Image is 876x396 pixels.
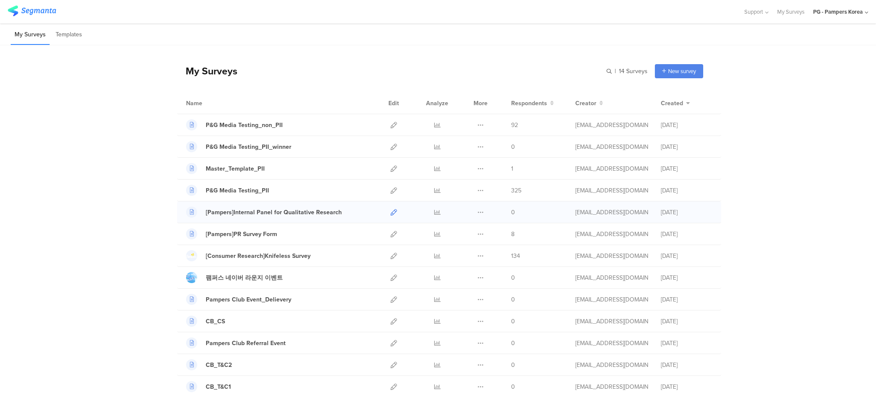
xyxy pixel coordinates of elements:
[575,382,648,391] div: park.m.3@pg.com
[575,121,648,130] div: park.m.3@pg.com
[186,99,237,108] div: Name
[575,208,648,217] div: park.m.3@pg.com
[11,25,50,45] li: My Surveys
[661,317,712,326] div: [DATE]
[511,251,520,260] span: 134
[206,230,277,239] div: [Pampers]PR Survey Form
[206,382,231,391] div: CB_T&C1
[744,8,763,16] span: Support
[186,250,311,261] a: [Consumer Research]Knifeless Survey
[206,121,283,130] div: P&G Media Testing_non_PII
[511,99,554,108] button: Respondents
[206,208,342,217] div: [Pampers]Internal Panel for Qualitative Research
[186,272,283,283] a: 팸퍼스 네이버 라운지 이벤트
[186,141,291,152] a: P&G Media Testing_PII_winner
[575,142,648,151] div: park.m.3@pg.com
[52,25,86,45] li: Templates
[186,163,265,174] a: Master_Template_PII
[186,359,232,370] a: CB_T&C2
[619,67,648,76] span: 14 Surveys
[186,294,291,305] a: Pampers Club Event_Delievery
[177,64,237,78] div: My Surveys
[511,208,515,217] span: 0
[8,6,56,16] img: segmanta logo
[575,230,648,239] div: park.m.3@pg.com
[661,382,712,391] div: [DATE]
[575,273,648,282] div: park.m.3@pg.com
[511,382,515,391] span: 0
[661,339,712,348] div: [DATE]
[511,121,518,130] span: 92
[575,99,596,108] span: Creator
[575,186,648,195] div: park.m.3@pg.com
[206,295,291,304] div: Pampers Club Event_Delievery
[511,99,547,108] span: Respondents
[471,92,490,114] div: More
[186,337,286,349] a: Pampers Club Referral Event
[511,230,515,239] span: 8
[206,186,269,195] div: P&G Media Testing_PII
[186,207,342,218] a: [Pampers]Internal Panel for Qualitative Research
[813,8,863,16] div: PG - Pampers Korea
[186,185,269,196] a: P&G Media Testing_PII
[511,186,521,195] span: 325
[206,164,265,173] div: Master_Template_PII
[511,295,515,304] span: 0
[661,142,712,151] div: [DATE]
[661,121,712,130] div: [DATE]
[206,251,311,260] div: [Consumer Research]Knifeless Survey
[385,92,403,114] div: Edit
[511,273,515,282] span: 0
[206,142,291,151] div: P&G Media Testing_PII_winner
[575,99,603,108] button: Creator
[668,67,696,75] span: New survey
[206,361,232,369] div: CB_T&C2
[206,317,225,326] div: CB_CS
[511,339,515,348] span: 0
[661,99,690,108] button: Created
[511,361,515,369] span: 0
[661,230,712,239] div: [DATE]
[511,317,515,326] span: 0
[186,381,231,392] a: CB_T&C1
[575,361,648,369] div: park.m.3@pg.com
[575,295,648,304] div: park.m.3@pg.com
[661,295,712,304] div: [DATE]
[424,92,450,114] div: Analyze
[575,164,648,173] div: park.m.3@pg.com
[511,164,513,173] span: 1
[661,273,712,282] div: [DATE]
[661,99,683,108] span: Created
[661,186,712,195] div: [DATE]
[206,339,286,348] div: Pampers Club Referral Event
[186,228,277,239] a: [Pampers]PR Survey Form
[661,361,712,369] div: [DATE]
[575,251,648,260] div: park.m.3@pg.com
[511,142,515,151] span: 0
[206,273,283,282] div: 팸퍼스 네이버 라운지 이벤트
[186,316,225,327] a: CB_CS
[186,119,283,130] a: P&G Media Testing_non_PII
[661,164,712,173] div: [DATE]
[575,339,648,348] div: park.m.3@pg.com
[575,317,648,326] div: park.m.3@pg.com
[661,251,712,260] div: [DATE]
[661,208,712,217] div: [DATE]
[613,67,617,76] span: |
